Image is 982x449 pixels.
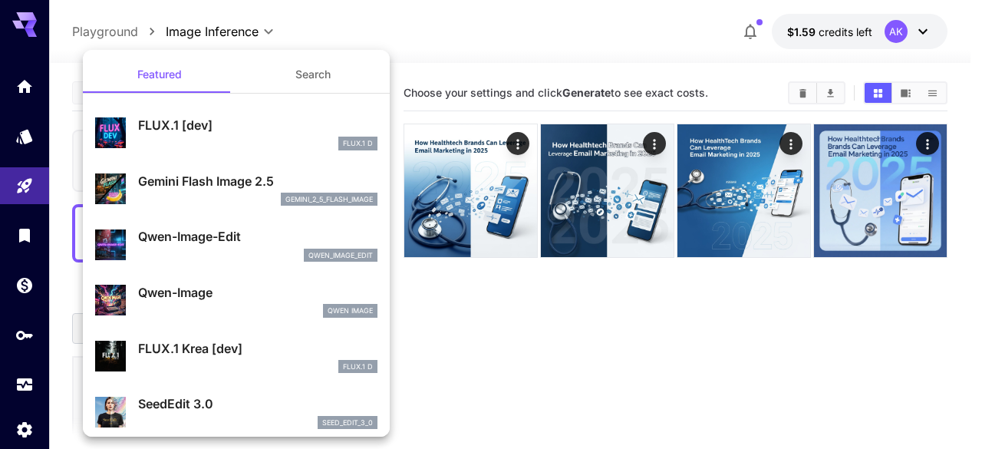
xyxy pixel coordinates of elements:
p: Gemini Flash Image 2.5 [138,172,377,190]
p: Qwen Image [328,305,373,316]
p: Qwen-Image-Edit [138,227,377,246]
p: FLUX.1 D [343,362,373,372]
p: gemini_2_5_flash_image [285,194,373,205]
p: SeedEdit 3.0 [138,395,377,413]
div: FLUX.1 [dev]FLUX.1 D [95,110,377,157]
p: seed_edit_3_0 [322,418,373,428]
p: FLUX.1 Krea [dev] [138,339,377,358]
div: Gemini Flash Image 2.5gemini_2_5_flash_image [95,166,377,213]
div: Qwen-ImageQwen Image [95,277,377,324]
div: FLUX.1 Krea [dev]FLUX.1 D [95,333,377,380]
p: Qwen-Image [138,283,377,302]
button: Featured [83,56,236,93]
button: Search [236,56,390,93]
p: FLUX.1 D [343,138,373,149]
div: SeedEdit 3.0seed_edit_3_0 [95,388,377,435]
p: FLUX.1 [dev] [138,116,377,134]
div: Qwen-Image-Editqwen_image_edit [95,221,377,268]
p: qwen_image_edit [308,250,373,261]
